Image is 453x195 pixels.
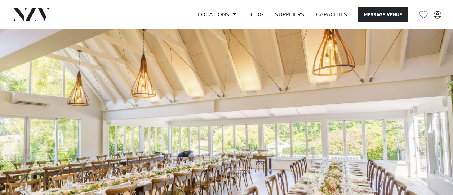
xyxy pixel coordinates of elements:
[269,7,310,22] a: SUPPLIERS
[192,7,243,22] a: Locations
[243,7,269,22] a: BLOG
[12,8,51,21] img: nzv-logo.png
[358,7,408,22] button: Message Venue
[310,7,353,22] a: Capacities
